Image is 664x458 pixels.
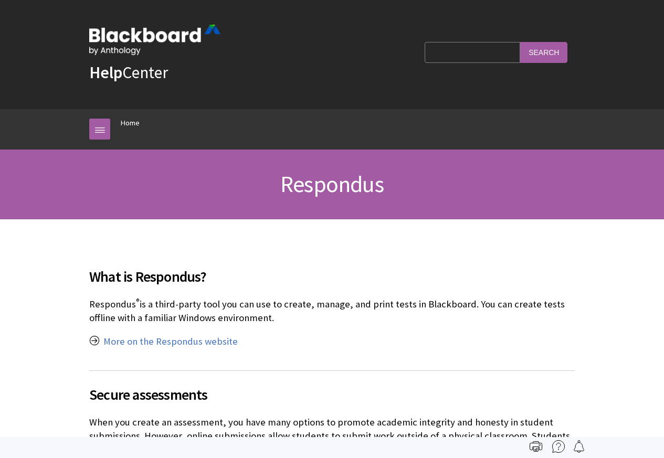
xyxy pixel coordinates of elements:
[136,296,140,306] sup: ®
[103,335,238,348] a: More on the Respondus website
[552,440,565,453] img: More help
[121,116,140,130] a: Home
[520,42,567,62] input: Search
[89,297,575,325] p: Respondus is a third-party tool you can use to create, manage, and print tests in Blackboard. You...
[573,440,585,453] img: Follow this page
[89,62,168,83] a: HelpCenter
[89,62,122,83] strong: Help
[89,253,575,287] h2: What is Respondus?
[530,440,542,453] img: Print
[89,370,575,406] h2: Secure assessments
[280,169,384,198] span: Respondus
[89,25,220,55] img: Blackboard by Anthology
